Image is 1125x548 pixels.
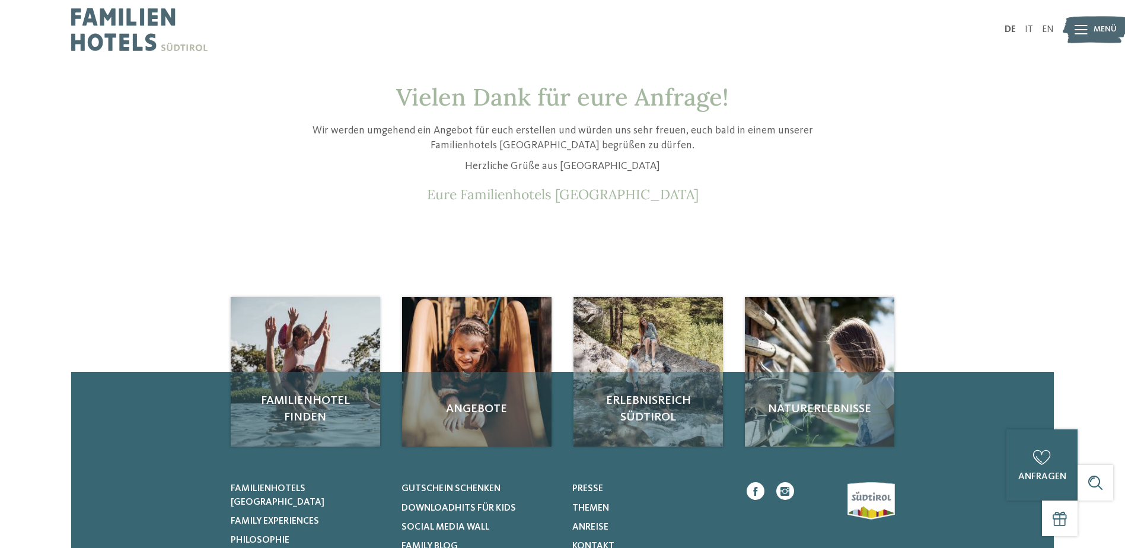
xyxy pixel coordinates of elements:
[231,482,387,509] a: Familienhotels [GEOGRAPHIC_DATA]
[585,393,711,426] span: Erlebnisreich Südtirol
[572,484,603,493] span: Presse
[231,536,289,545] span: Philosophie
[745,297,894,447] img: Sammelanfrage
[414,401,540,418] span: Angebote
[401,484,501,493] span: Gutschein schenken
[1025,25,1033,34] a: IT
[572,504,609,513] span: Themen
[231,515,387,528] a: Family Experiences
[1006,429,1078,501] a: anfragen
[1042,25,1054,34] a: EN
[401,482,557,495] a: Gutschein schenken
[281,159,844,174] p: Herzliche Grüße aus [GEOGRAPHIC_DATA]
[572,482,728,495] a: Presse
[1005,25,1016,34] a: DE
[401,502,557,515] a: Downloadhits für Kids
[572,521,728,534] a: Anreise
[396,82,729,112] span: Vielen Dank für eure Anfrage!
[281,123,844,153] p: Wir werden umgehend ein Angebot für euch erstellen und würden uns sehr freuen, euch bald in einem...
[573,297,723,447] a: Sammelanfrage Erlebnisreich Südtirol
[231,534,387,547] a: Philosophie
[402,297,552,447] a: Sammelanfrage Angebote
[231,297,380,447] a: Sammelanfrage Familienhotel finden
[231,517,319,526] span: Family Experiences
[401,504,516,513] span: Downloadhits für Kids
[402,297,552,447] img: Sammelanfrage
[572,522,608,532] span: Anreise
[573,297,723,447] img: Sammelanfrage
[281,186,844,203] p: Eure Familienhotels [GEOGRAPHIC_DATA]
[401,522,489,532] span: Social Media Wall
[1018,472,1066,482] span: anfragen
[572,502,728,515] a: Themen
[231,484,324,506] span: Familienhotels [GEOGRAPHIC_DATA]
[1094,24,1117,36] span: Menü
[243,393,368,426] span: Familienhotel finden
[745,297,894,447] a: Sammelanfrage Naturerlebnisse
[401,521,557,534] a: Social Media Wall
[757,401,882,418] span: Naturerlebnisse
[231,297,380,447] img: Sammelanfrage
